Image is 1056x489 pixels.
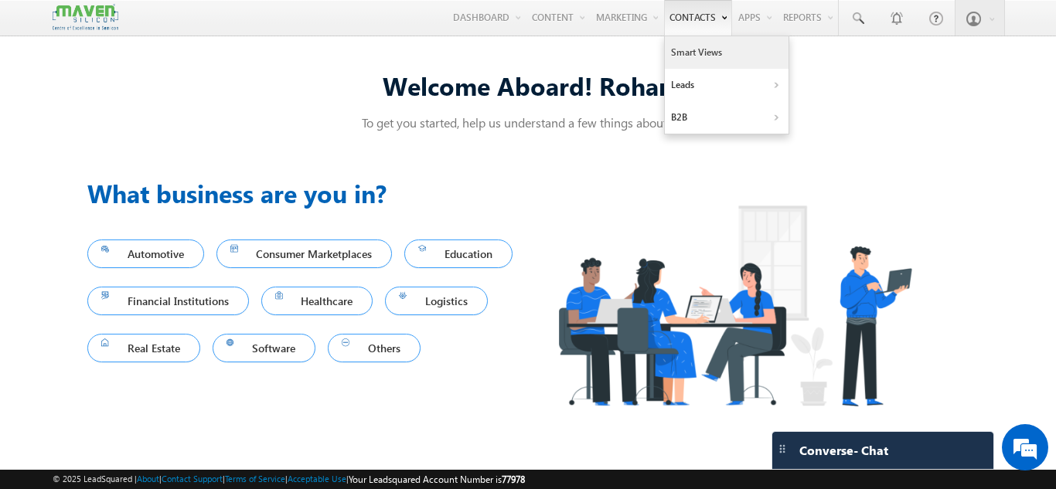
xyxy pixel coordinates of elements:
img: Custom Logo [53,4,118,31]
span: Others [342,338,407,358]
div: Minimize live chat window [254,8,291,45]
span: Logistics [399,290,474,311]
a: Smart Views [665,36,789,69]
a: Contact Support [162,474,223,484]
a: Terms of Service [225,474,285,484]
span: 77978 [502,474,525,485]
a: B2B [665,101,789,134]
span: Your Leadsquared Account Number is [349,474,525,485]
div: Chat with us now [80,81,260,101]
h3: What business are you in? [87,175,528,212]
span: Real Estate [101,338,186,358]
a: About [137,474,159,484]
span: Financial Institutions [101,290,235,311]
p: To get you started, help us understand a few things about you! [87,114,969,131]
span: Education [418,243,499,264]
img: Industry.png [528,175,941,436]
span: Healthcare [275,290,359,311]
div: Welcome Aboard! Rohan [87,69,969,102]
span: Consumer Marketplaces [230,243,379,264]
a: Leads [665,69,789,101]
span: Converse - Chat [799,443,888,457]
em: Start Chat [210,379,281,400]
img: d_60004797649_company_0_60004797649 [26,81,65,101]
img: carter-drag [776,443,789,455]
span: Software [227,338,302,358]
textarea: Type your message and hit 'Enter' [20,143,282,366]
a: Acceptable Use [288,474,346,484]
span: © 2025 LeadSquared | | | | | [53,472,525,487]
span: Automotive [101,243,190,264]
